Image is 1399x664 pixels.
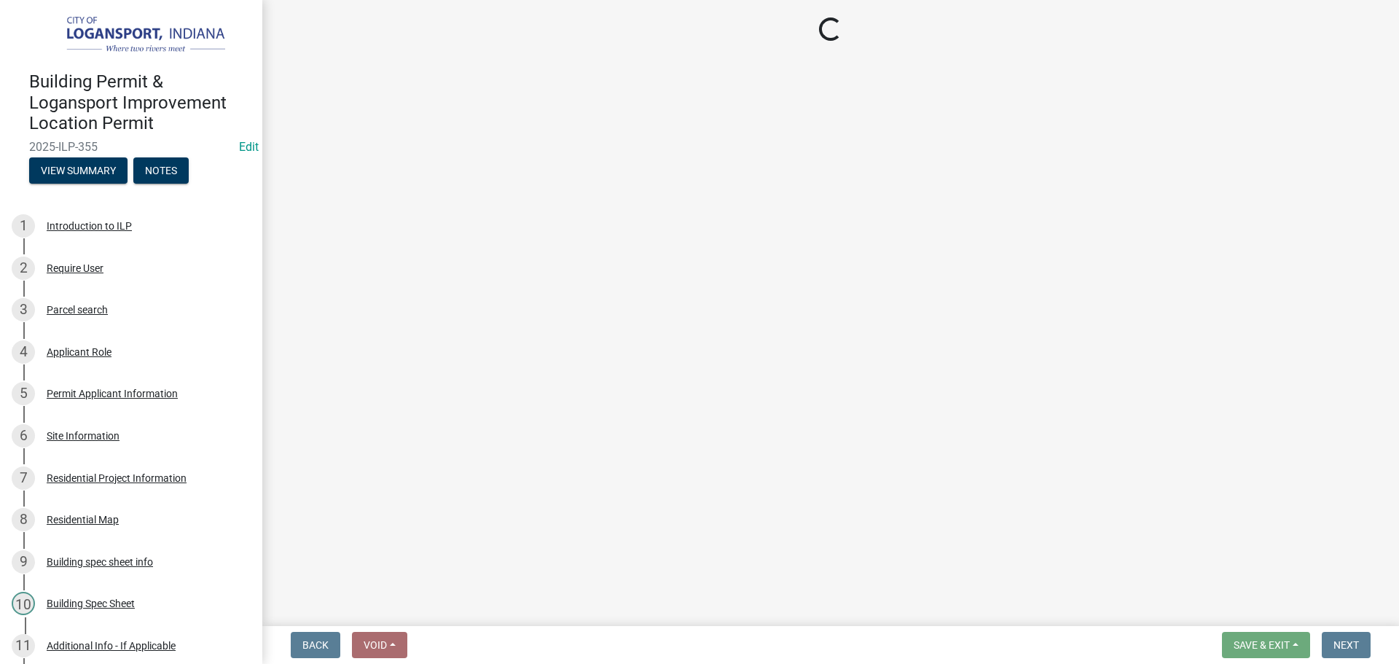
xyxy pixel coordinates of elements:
div: 3 [12,298,35,321]
wm-modal-confirm: Summary [29,165,128,177]
div: Permit Applicant Information [47,388,178,399]
button: View Summary [29,157,128,184]
button: Save & Exit [1222,632,1310,658]
div: Introduction to ILP [47,221,132,231]
div: 7 [12,466,35,490]
div: 2 [12,257,35,280]
span: 2025-ILP-355 [29,140,233,154]
div: Residential Map [47,515,119,525]
div: Building Spec Sheet [47,598,135,609]
h4: Building Permit & Logansport Improvement Location Permit [29,71,251,134]
span: Save & Exit [1234,639,1290,651]
div: 10 [12,592,35,615]
a: Edit [239,140,259,154]
div: 8 [12,508,35,531]
div: Site Information [47,431,119,441]
div: Applicant Role [47,347,111,357]
wm-modal-confirm: Edit Application Number [239,140,259,154]
div: 6 [12,424,35,448]
div: 4 [12,340,35,364]
button: Void [352,632,407,658]
button: Back [291,632,340,658]
div: Require User [47,263,103,273]
button: Next [1322,632,1371,658]
div: Residential Project Information [47,473,187,483]
div: 9 [12,550,35,574]
button: Notes [133,157,189,184]
div: Additional Info - If Applicable [47,641,176,651]
img: City of Logansport, Indiana [29,15,239,56]
div: 1 [12,214,35,238]
div: 5 [12,382,35,405]
div: Parcel search [47,305,108,315]
div: 11 [12,634,35,657]
wm-modal-confirm: Notes [133,165,189,177]
span: Back [302,639,329,651]
span: Next [1333,639,1359,651]
span: Void [364,639,387,651]
div: Building spec sheet info [47,557,153,567]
